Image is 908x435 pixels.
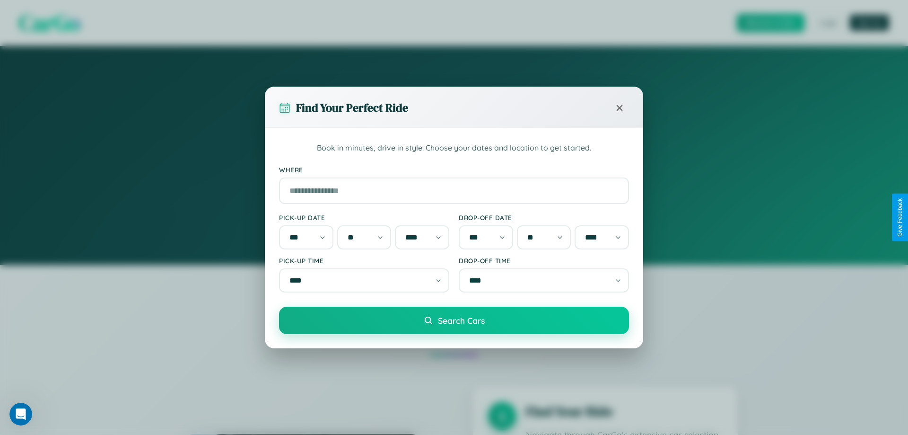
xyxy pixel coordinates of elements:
label: Pick-up Date [279,213,449,222]
h3: Find Your Perfect Ride [296,100,408,115]
label: Drop-off Time [459,257,629,265]
span: Search Cars [438,315,485,326]
label: Where [279,166,629,174]
p: Book in minutes, drive in style. Choose your dates and location to get started. [279,142,629,154]
label: Drop-off Date [459,213,629,222]
button: Search Cars [279,307,629,334]
label: Pick-up Time [279,257,449,265]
